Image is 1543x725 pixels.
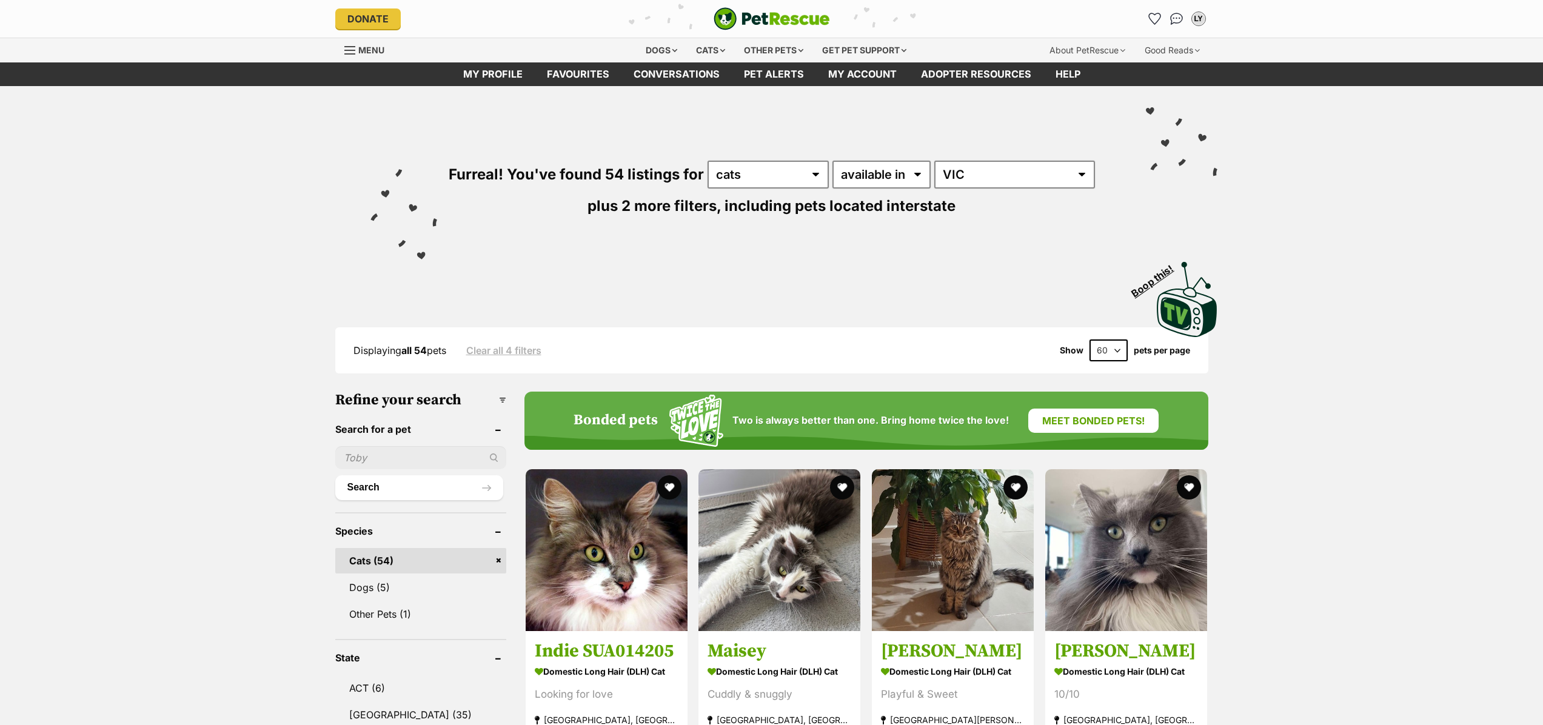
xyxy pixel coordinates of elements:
img: PetRescue TV logo [1157,262,1217,337]
a: Meet bonded pets! [1028,409,1159,433]
h4: Bonded pets [574,412,658,429]
span: Furreal! You've found 54 listings for [449,165,704,183]
div: Get pet support [814,38,915,62]
button: My account [1189,9,1208,28]
header: State [335,652,506,663]
input: Toby [335,446,506,469]
button: favourite [830,475,854,499]
button: Search [335,475,503,499]
strong: Domestic Long Hair (DLH) Cat [1054,663,1198,681]
a: conversations [621,62,732,86]
strong: Domestic Long Hair (DLH) Cat [881,663,1025,681]
a: Favourites [535,62,621,86]
span: Boop this! [1129,255,1185,299]
button: favourite [1177,475,1201,499]
img: logo-cat-932fe2b9b8326f06289b0f2fb663e598f794de774fb13d1741a6617ecf9a85b4.svg [714,7,830,30]
a: ACT (6) [335,675,506,701]
div: Cuddly & snuggly [708,687,851,703]
h3: [PERSON_NAME] [881,640,1025,663]
div: Good Reads [1136,38,1208,62]
button: favourite [1003,475,1028,499]
div: 10/10 [1054,687,1198,703]
span: including pets located interstate [725,197,956,215]
a: Boop this! [1157,251,1217,339]
a: My profile [451,62,535,86]
h3: Maisey [708,640,851,663]
div: Playful & Sweet [881,687,1025,703]
span: plus 2 more filters, [587,197,721,215]
h3: [PERSON_NAME] [1054,640,1198,663]
strong: all 54 [401,344,427,356]
a: My account [816,62,909,86]
a: PetRescue [714,7,830,30]
span: Show [1060,346,1083,355]
strong: Domestic Long Hair (DLH) Cat [535,663,678,681]
strong: Domestic Long Hair (DLH) Cat [708,663,851,681]
label: pets per page [1134,346,1190,355]
span: Displaying pets [353,344,446,356]
span: Menu [358,45,384,55]
a: Menu [344,38,393,60]
img: Jon Snow - Domestic Long Hair (DLH) Cat [872,469,1034,631]
div: About PetRescue [1041,38,1134,62]
img: Indie SUA014205 - Domestic Long Hair (DLH) Cat [526,469,688,631]
a: Pet alerts [732,62,816,86]
img: Maisey - Domestic Long Hair (DLH) Cat [698,469,860,631]
button: favourite [657,475,681,499]
a: Donate [335,8,401,29]
div: Cats [688,38,734,62]
div: Dogs [637,38,686,62]
span: Two is always better than one. Bring home twice the love! [732,415,1009,426]
h3: Indie SUA014205 [535,640,678,663]
a: Adopter resources [909,62,1043,86]
h3: Refine your search [335,392,506,409]
a: Favourites [1145,9,1165,28]
ul: Account quick links [1145,9,1208,28]
img: Gus - Domestic Long Hair (DLH) Cat [1045,469,1207,631]
a: Other Pets (1) [335,601,506,627]
a: Help [1043,62,1093,86]
div: LY [1193,13,1205,25]
div: Other pets [735,38,812,62]
header: Species [335,526,506,536]
a: Cats (54) [335,548,506,573]
img: chat-41dd97257d64d25036548639549fe6c8038ab92f7586957e7f3b1b290dea8141.svg [1170,13,1183,25]
header: Search for a pet [335,424,506,435]
a: Conversations [1167,9,1187,28]
div: Looking for love [535,687,678,703]
a: Dogs (5) [335,575,506,600]
a: Clear all 4 filters [466,345,541,356]
img: Squiggle [669,395,723,447]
